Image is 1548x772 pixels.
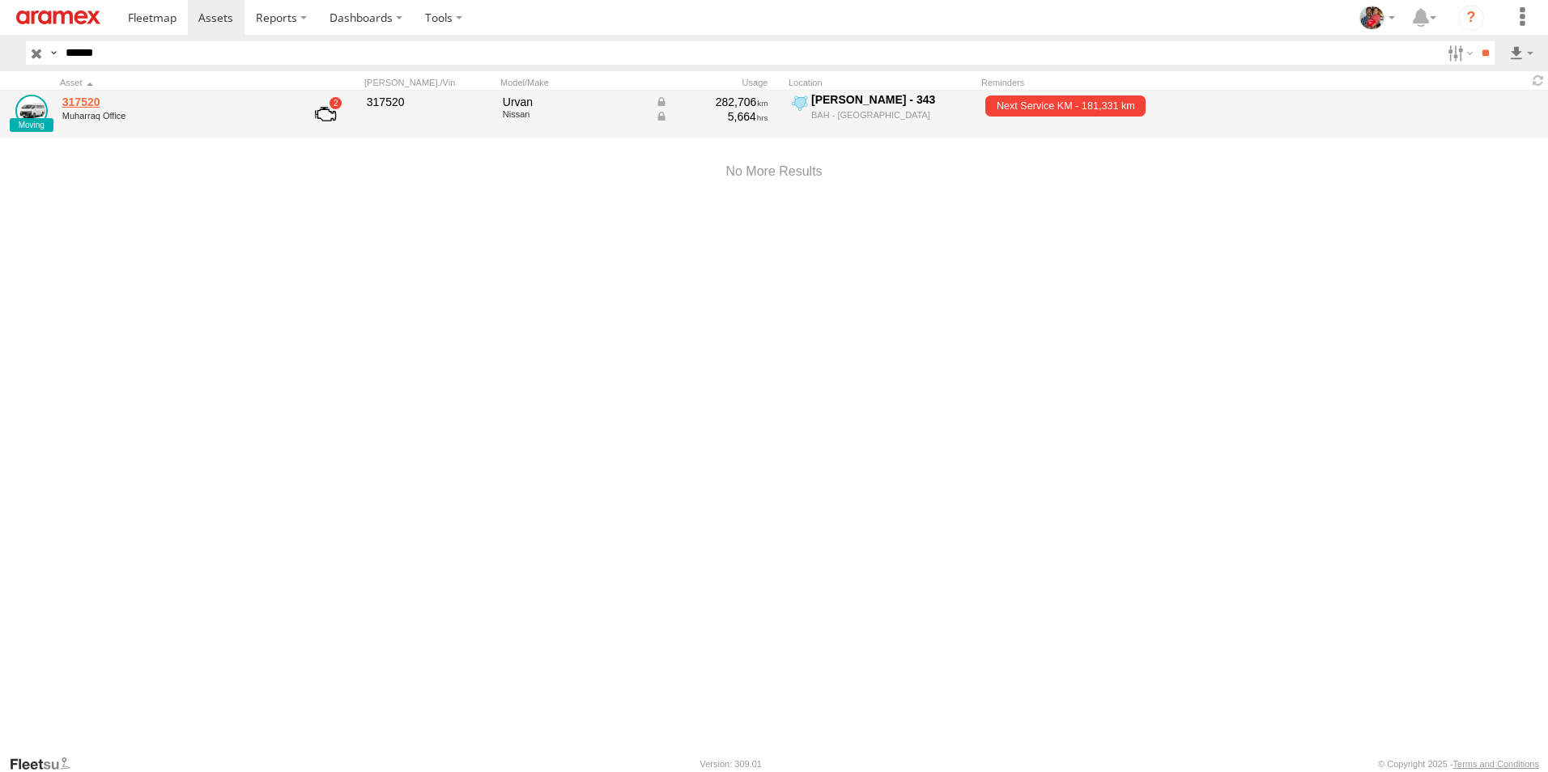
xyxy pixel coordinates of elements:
[981,77,1240,88] div: Reminders
[9,756,83,772] a: Visit our Website
[47,41,60,65] label: Search Query
[296,95,355,134] a: View Asset with Fault/s
[811,92,972,107] div: [PERSON_NAME] - 343
[1354,6,1401,30] div: Moncy Varghese
[367,95,491,109] div: 317520
[15,95,48,127] a: View Asset Details
[811,109,972,121] div: BAH - [GEOGRAPHIC_DATA]
[16,11,100,24] img: aramex-logo.svg
[1441,41,1476,65] label: Search Filter Options
[789,77,975,88] div: Location
[1508,41,1535,65] label: Export results as...
[1529,73,1548,88] span: Refresh
[503,95,644,109] div: Urvan
[985,95,1146,117] span: Next Service KM - 181,331 km
[62,95,284,109] a: 317520
[655,95,768,109] div: Data from Vehicle CANbus
[789,92,975,136] label: Click to View Current Location
[1453,759,1539,769] a: Terms and Conditions
[1378,759,1539,769] div: © Copyright 2025 -
[653,77,782,88] div: Usage
[700,759,762,769] div: Version: 309.01
[62,111,284,121] div: undefined
[364,77,494,88] div: [PERSON_NAME]./Vin
[1458,5,1484,31] i: ?
[655,109,768,124] div: Data from Vehicle CANbus
[60,77,287,88] div: Click to Sort
[500,77,646,88] div: Model/Make
[503,109,644,119] div: Nissan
